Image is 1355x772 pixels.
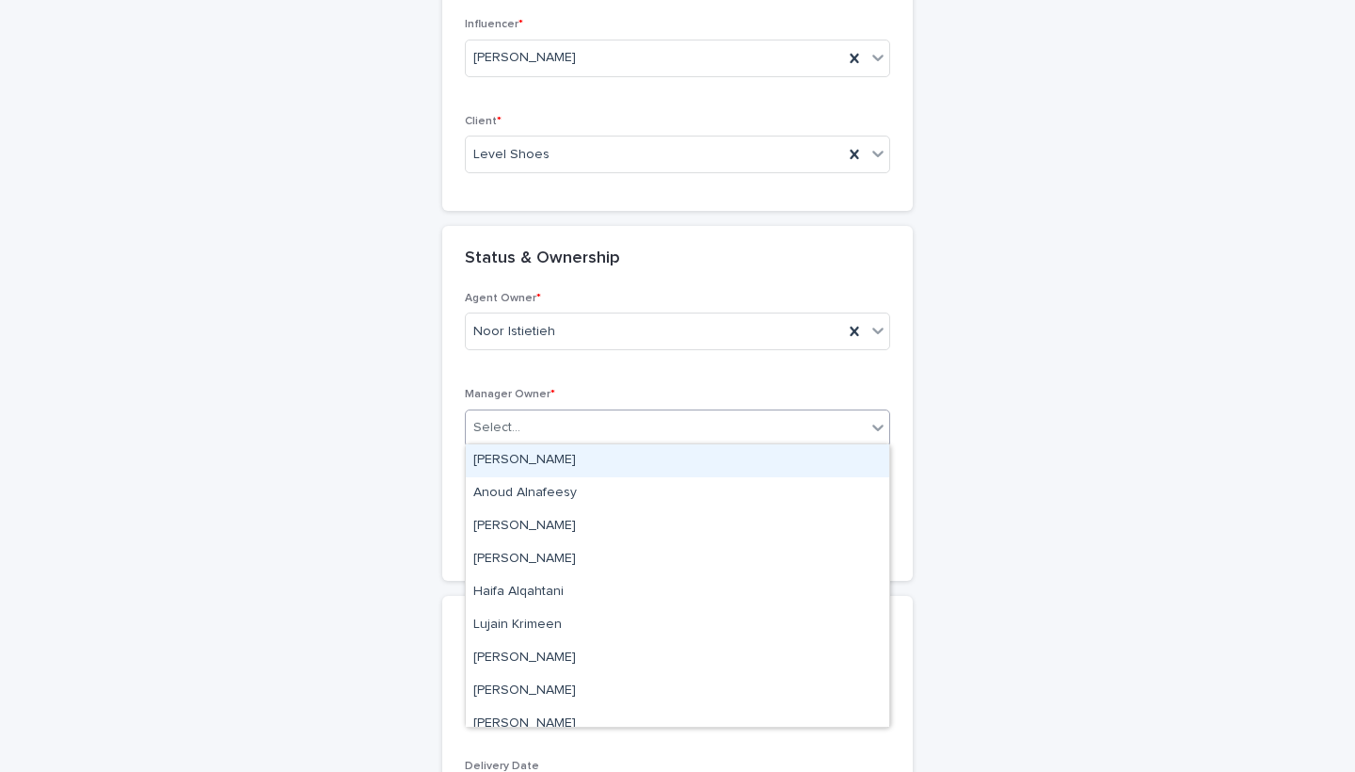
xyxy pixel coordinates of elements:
h2: Status & Ownership [465,249,620,269]
div: Lujain Krimeen [466,609,889,642]
span: [PERSON_NAME] [473,48,576,68]
span: Delivery Date [465,761,539,772]
div: Fahad Almisned [466,543,889,576]
div: Noor Zakour [466,642,889,675]
div: Select... [473,418,520,438]
div: Anoud Alnafeesy [466,477,889,510]
span: Client [465,116,502,127]
div: Orjwan Alghamdi [466,708,889,741]
div: Ahmad Aladel [466,444,889,477]
span: Agent Owner [465,293,541,304]
span: Influencer [465,19,523,30]
div: Nora Almutairi [466,675,889,708]
span: Manager Owner [465,389,555,400]
span: Level Shoes [473,145,550,165]
div: Haifa Alqahtani [466,576,889,609]
div: Basma Darwish [466,510,889,543]
span: Noor Istietieh [473,322,555,342]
